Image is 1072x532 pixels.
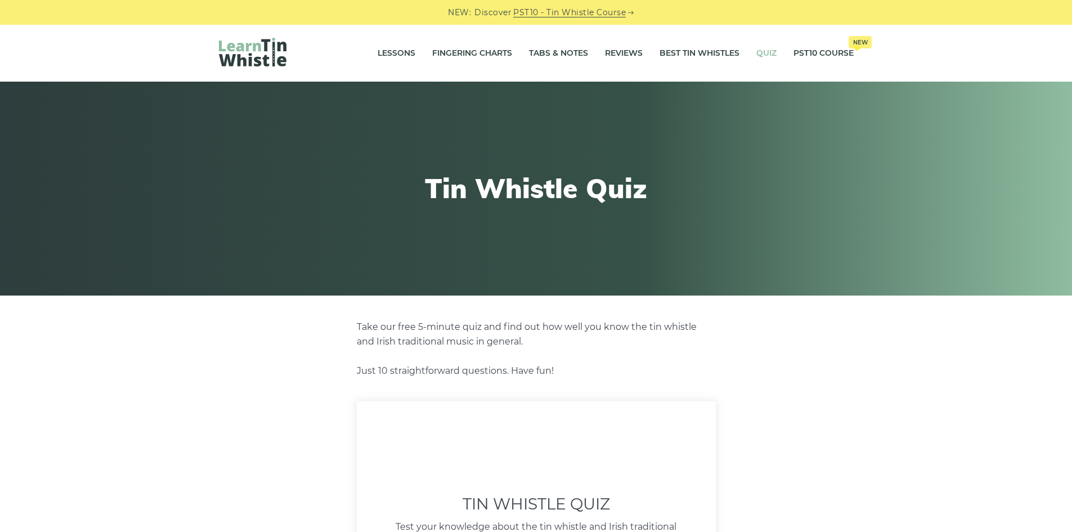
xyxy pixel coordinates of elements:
[756,39,777,68] a: Quiz
[605,39,643,68] a: Reviews
[793,39,854,68] a: PST10 CourseNew
[357,320,716,378] p: Take our free 5-minute quiz and find out how well you know the tin whistle and Irish traditional ...
[529,39,588,68] a: Tabs & Notes
[849,36,872,48] span: New
[378,39,415,68] a: Lessons
[660,39,739,68] a: Best Tin Whistles
[329,172,743,205] h1: Tin Whistle Quiz
[219,38,286,66] img: LearnTinWhistle.com
[377,491,694,517] p: Tin Whistle Quiz
[432,39,512,68] a: Fingering Charts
